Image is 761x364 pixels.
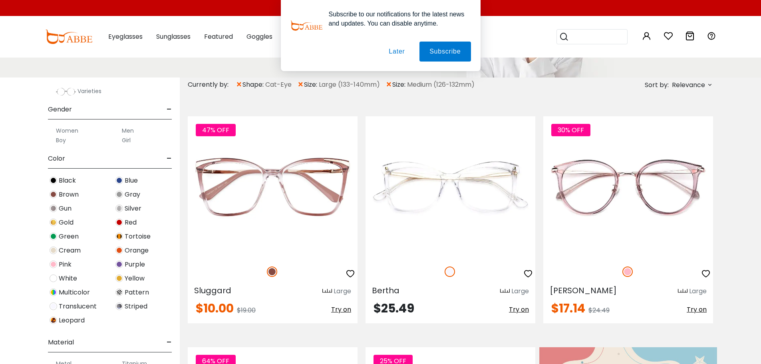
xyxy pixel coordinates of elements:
[509,305,529,314] span: Try on
[125,288,149,297] span: Pattern
[125,204,141,213] span: Silver
[50,205,57,212] img: Gun
[543,116,713,258] img: Pink Naomi - Metal,TR ,Adjust Nose Pads
[125,176,138,185] span: Blue
[322,10,471,28] div: Subscribe to our notifications for the latest news and updates. You can disable anytime.
[194,285,231,296] span: Sluggard
[59,288,90,297] span: Multicolor
[115,219,123,226] img: Red
[56,88,76,96] img: Varieties.png
[645,80,669,90] span: Sort by:
[59,190,79,199] span: Brown
[77,87,101,95] span: Varieties
[115,261,123,268] img: Purple
[48,100,72,119] span: Gender
[551,300,585,317] span: $17.14
[290,10,322,42] img: notification icon
[59,316,85,325] span: Leopard
[59,176,76,185] span: Black
[50,191,57,198] img: Brown
[385,78,392,92] span: ×
[125,218,137,227] span: Red
[125,232,151,241] span: Tortoise
[115,274,123,282] img: Yellow
[509,302,529,317] button: Try on
[500,288,510,294] img: size ruler
[50,274,57,282] img: White
[59,302,97,311] span: Translucent
[331,302,351,317] button: Try on
[672,78,705,92] span: Relevance
[50,219,57,226] img: Gold
[267,267,277,277] img: Brown
[687,302,707,317] button: Try on
[678,288,687,294] img: size ruler
[50,247,57,254] img: Cream
[59,232,79,241] span: Green
[122,135,131,145] label: Girl
[59,246,81,255] span: Cream
[304,80,319,90] span: size:
[59,274,77,283] span: White
[115,302,123,310] img: Striped
[334,286,351,296] div: Large
[56,126,78,135] label: Women
[167,149,172,168] span: -
[125,260,145,269] span: Purple
[196,300,234,317] span: $10.00
[115,191,123,198] img: Gray
[265,80,292,90] span: Cat-Eye
[551,124,590,136] span: 30% OFF
[167,333,172,352] span: -
[322,288,332,294] img: size ruler
[188,116,358,258] img: Brown Sluggard - TR ,Universal Bridge Fit
[550,285,617,296] span: [PERSON_NAME]
[56,135,66,145] label: Boy
[331,305,351,314] span: Try on
[407,80,475,90] span: Medium (126-132mm)
[59,204,72,213] span: Gun
[115,233,123,240] img: Tortoise
[50,261,57,268] img: Pink
[125,274,145,283] span: Yellow
[319,80,380,90] span: Large (133-140mm)
[366,116,535,258] img: Translucent Bertha - Acetate,Metal ,Universal Bridge Fit
[689,286,707,296] div: Large
[48,333,74,352] span: Material
[50,288,57,296] img: Multicolor
[122,126,134,135] label: Men
[392,80,407,90] span: size:
[50,233,57,240] img: Green
[188,78,236,92] div: Currently by:
[125,302,147,311] span: Striped
[242,80,265,90] span: shape:
[115,205,123,212] img: Silver
[125,246,149,255] span: Orange
[588,306,610,315] span: $24.49
[50,177,57,184] img: Black
[167,100,172,119] span: -
[115,288,123,296] img: Pattern
[372,285,399,296] span: Bertha
[419,42,471,62] button: Subscribe
[511,286,529,296] div: Large
[125,190,140,199] span: Gray
[379,42,415,62] button: Later
[445,267,455,277] img: Translucent
[374,300,414,317] span: $25.49
[115,177,123,184] img: Blue
[236,78,242,92] span: ×
[115,247,123,254] img: Orange
[237,306,256,315] span: $19.00
[59,218,74,227] span: Gold
[50,316,57,324] img: Leopard
[622,267,633,277] img: Pink
[48,149,65,168] span: Color
[196,124,236,136] span: 47% OFF
[59,260,72,269] span: Pink
[50,302,57,310] img: Translucent
[687,305,707,314] span: Try on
